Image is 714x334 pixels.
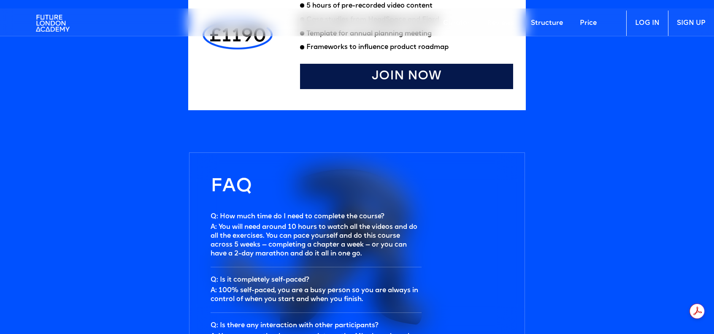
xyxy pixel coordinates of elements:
[211,286,422,304] div: A: 100% self-paced, you are a busy person so you are always in control of when you start and when...
[306,43,513,52] div: Frameworks to influence product roadmap
[211,178,503,196] h4: FAQ
[522,11,571,36] a: Structure
[211,276,422,285] div: Q: Is it completely self-paced?
[668,11,714,36] a: SIGN UP
[211,212,422,221] div: Q: How much time do I need to complete the course?
[209,28,266,46] h4: £1190
[306,2,513,11] div: 5 hours of pre-recorded video content
[211,321,422,330] div: Q: Is there any interaction with other participants?
[571,11,605,36] a: Price
[479,11,522,36] a: Reviews
[211,223,422,258] div: A: You will need around 10 hours to watch all the videos and do all the exercises. You can pace y...
[435,11,479,36] a: Curator
[300,64,513,89] a: Join Now
[626,11,668,36] a: LOG IN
